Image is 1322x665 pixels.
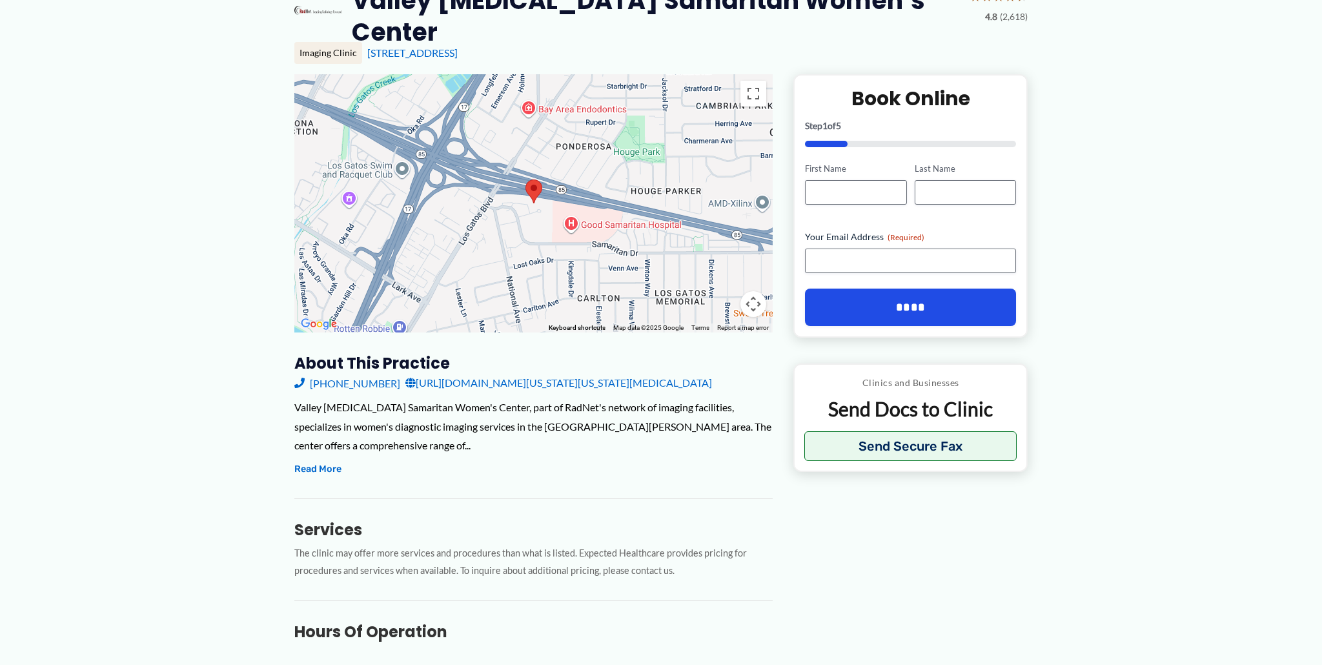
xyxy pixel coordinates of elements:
[915,163,1016,175] label: Last Name
[740,81,766,107] button: Toggle fullscreen view
[549,323,605,332] button: Keyboard shortcuts
[613,324,684,331] span: Map data ©2025 Google
[804,396,1017,422] p: Send Docs to Clinic
[294,353,773,373] h3: About this practice
[298,316,340,332] a: Open this area in Google Maps (opens a new window)
[805,230,1016,243] label: Your Email Address
[405,373,712,393] a: [URL][DOMAIN_NAME][US_STATE][US_STATE][MEDICAL_DATA]
[367,46,458,59] a: [STREET_ADDRESS]
[804,374,1017,391] p: Clinics and Businesses
[740,291,766,317] button: Map camera controls
[836,120,841,131] span: 5
[294,520,773,540] h3: Services
[805,121,1016,130] p: Step of
[294,398,773,455] div: Valley [MEDICAL_DATA] Samaritan Women's Center, part of RadNet's network of imaging facilities, s...
[691,324,709,331] a: Terms
[1000,8,1028,25] span: (2,618)
[822,120,828,131] span: 1
[294,545,773,580] p: The clinic may offer more services and procedures than what is listed. Expected Healthcare provid...
[294,42,362,64] div: Imaging Clinic
[805,163,906,175] label: First Name
[294,622,773,642] h3: Hours of Operation
[805,86,1016,111] h2: Book Online
[985,8,997,25] span: 4.8
[294,373,400,393] a: [PHONE_NUMBER]
[888,232,924,242] span: (Required)
[717,324,769,331] a: Report a map error
[804,431,1017,461] button: Send Secure Fax
[294,462,341,477] button: Read More
[298,316,340,332] img: Google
